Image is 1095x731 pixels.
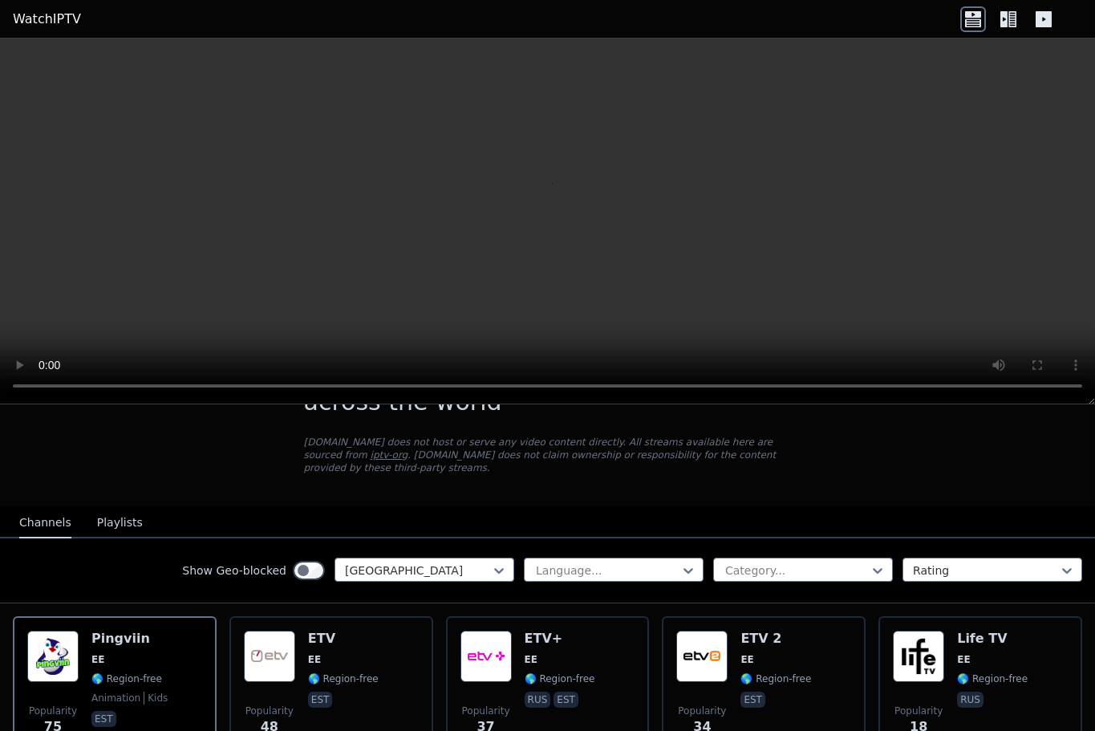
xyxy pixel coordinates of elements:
[91,653,104,666] span: EE
[91,692,140,705] span: animation
[894,705,943,717] span: Popularity
[182,562,286,579] label: Show Geo-blocked
[525,653,537,666] span: EE
[27,631,79,682] img: Pingviin
[19,508,71,538] button: Channels
[678,705,726,717] span: Popularity
[676,631,728,682] img: ETV 2
[740,692,765,708] p: est
[144,692,168,705] span: kids
[13,10,81,29] a: WatchIPTV
[371,449,408,461] a: iptv-org
[308,653,321,666] span: EE
[245,705,294,717] span: Popularity
[957,672,1028,685] span: 🌎 Region-free
[91,711,116,727] p: est
[29,705,77,717] span: Popularity
[957,692,983,708] p: rus
[91,631,168,647] h6: Pingviin
[308,672,379,685] span: 🌎 Region-free
[957,653,970,666] span: EE
[957,631,1028,647] h6: Life TV
[525,692,551,708] p: rus
[460,631,512,682] img: ETV+
[308,631,379,647] h6: ETV
[554,692,578,708] p: est
[893,631,944,682] img: Life TV
[740,631,811,647] h6: ETV 2
[304,436,792,474] p: [DOMAIN_NAME] does not host or serve any video content directly. All streams available here are s...
[308,692,333,708] p: est
[462,705,510,717] span: Popularity
[740,672,811,685] span: 🌎 Region-free
[740,653,753,666] span: EE
[91,672,162,685] span: 🌎 Region-free
[525,672,595,685] span: 🌎 Region-free
[244,631,295,682] img: ETV
[97,508,143,538] button: Playlists
[525,631,595,647] h6: ETV+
